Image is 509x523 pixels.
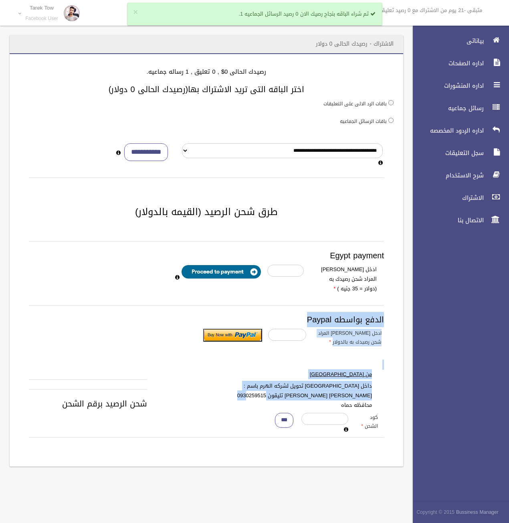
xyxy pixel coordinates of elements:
p: Tarek Tow [25,5,58,11]
label: داخل [GEOGRAPHIC_DATA] تحويل لشركه الهرم باسم : [PERSON_NAME] [PERSON_NAME] تليقون 0930259515 محا... [228,381,378,410]
h3: الدفع بواسطه Paypal [29,315,384,324]
a: اداره المنشورات [406,77,509,95]
h3: شحن الرصيد برقم الشحن [29,399,384,408]
a: سجل التعليقات [406,144,509,162]
h3: Egypt payment [29,251,384,260]
span: الاتصال بنا [406,216,486,224]
span: بياناتى [406,37,486,45]
a: رسائل جماعيه [406,99,509,117]
label: باقات الرسائل الجماعيه [340,117,387,126]
label: كود الشحن [354,413,384,430]
a: الاشتراك [406,189,509,207]
span: شرح الاستخدام [406,171,486,179]
div: تم شراء الباقه بنجاح رصيك الان 0 رصيد الرسائل الجماعيه 1. [127,3,382,25]
a: اداره الصفحات [406,54,509,72]
h4: رصيدك الحالى 0$ , 0 تعليق , 1 رساله جماعيه. [19,68,394,75]
label: باقات الرد الالى على التعليقات [323,99,387,108]
header: الاشتراك - رصيدك الحالى 0 دولار [306,36,403,52]
span: رسائل جماعيه [406,104,486,112]
a: الاتصال بنا [406,211,509,229]
span: Copyright © 2015 [416,508,454,517]
input: Submit [203,329,262,342]
a: شرح الاستخدام [406,167,509,184]
label: ادخل [PERSON_NAME] المراد شحن رصيدك به (دولار = 35 جنيه ) [310,265,383,294]
label: ادخل [PERSON_NAME] المراد شحن رصيدك به بالدولار [312,329,388,346]
span: اداره المنشورات [406,82,486,90]
span: سجل التعليقات [406,149,486,157]
button: × [133,8,138,16]
span: اداره الردود المخصصه [406,127,486,135]
strong: Bussiness Manager [456,508,499,517]
span: اداره الصفحات [406,59,486,67]
a: اداره الردود المخصصه [406,122,509,139]
a: بياناتى [406,32,509,50]
small: Facebook User [25,16,58,22]
h3: اختر الباقه التى تريد الاشتراك بها(رصيدك الحالى 0 دولار) [19,85,394,94]
span: الاشتراك [406,194,486,202]
label: من [GEOGRAPHIC_DATA] [228,370,378,379]
h2: طرق شحن الرصيد (القيمه بالدولار) [19,207,394,217]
